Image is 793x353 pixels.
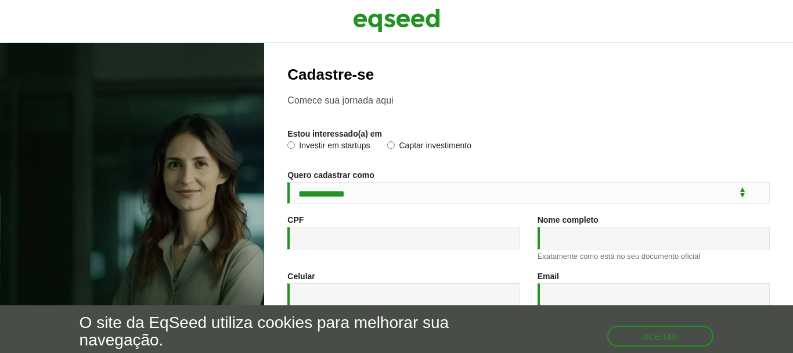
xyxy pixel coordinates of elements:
[287,130,382,138] label: Estou interessado(a) em
[538,216,599,224] label: Nome completo
[538,272,559,280] label: Email
[80,314,460,350] h5: O site da EqSeed utiliza cookies para melhorar sua navegação.
[287,141,370,153] label: Investir em startups
[387,141,471,153] label: Captar investimento
[287,216,304,224] label: CPF
[607,326,714,347] button: Aceitar
[287,141,295,149] input: Investir em startups
[287,171,374,179] label: Quero cadastrar como
[538,252,770,260] div: Exatamente como está no seu documento oficial
[287,66,770,83] h2: Cadastre-se
[353,6,440,35] img: EqSeed Logo
[287,272,315,280] label: Celular
[387,141,395,149] input: Captar investimento
[287,95,770,106] p: Comece sua jornada aqui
